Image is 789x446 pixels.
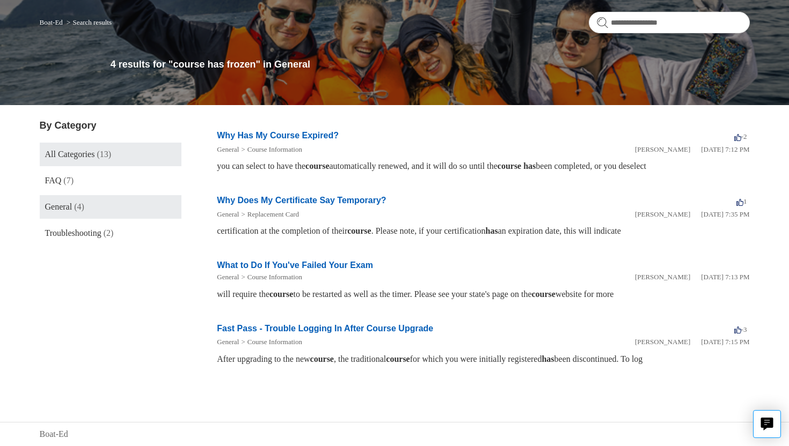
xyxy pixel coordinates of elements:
time: 01/05/2024, 19:15 [701,338,749,346]
a: Why Has My Course Expired? [217,131,339,140]
em: course [347,226,371,235]
div: certification at the completion of their . Please note, if your certification an expiration date,... [217,225,749,237]
span: -2 [734,132,747,140]
em: has [542,354,554,363]
em: course [305,161,329,170]
li: Boat-Ed [40,18,65,26]
button: Live chat [753,410,781,438]
a: FAQ (7) [40,169,182,192]
li: [PERSON_NAME] [635,144,690,155]
a: Course Information [247,145,302,153]
li: [PERSON_NAME] [635,272,690,283]
a: Why Does My Certificate Say Temporary? [217,196,386,205]
a: General [217,338,239,346]
li: Course Information [239,337,302,347]
li: [PERSON_NAME] [635,209,690,220]
a: What to Do If You've Failed Your Exam [217,261,373,270]
a: General [217,210,239,218]
em: course [386,354,410,363]
span: (4) [74,202,84,211]
em: course [310,354,334,363]
em: has [523,161,536,170]
a: General [217,145,239,153]
li: Course Information [239,272,302,283]
time: 01/05/2024, 19:12 [701,145,749,153]
a: General (4) [40,195,182,219]
li: [PERSON_NAME] [635,337,690,347]
em: course [532,289,556,299]
h3: By Category [40,118,182,133]
span: Troubleshooting [45,228,101,237]
a: Course Information [247,338,302,346]
li: Search results [64,18,112,26]
span: -3 [734,325,747,333]
input: Search [589,12,750,33]
div: will require the to be restarted as well as the timer. Please see your state's page on the websit... [217,288,749,301]
li: General [217,337,239,347]
li: General [217,272,239,283]
em: course [498,161,521,170]
a: Boat-Ed [40,18,63,26]
a: Replacement Card [247,210,299,218]
span: FAQ [45,176,62,185]
div: After upgrading to the new , the traditional for which you were initially registered been discont... [217,353,749,366]
div: you can select to have the automatically renewed, and it will do so until the been completed, or ... [217,160,749,173]
span: (13) [97,150,111,159]
a: Fast Pass - Trouble Logging In After Course Upgrade [217,324,433,333]
time: 01/05/2024, 19:13 [701,273,749,281]
time: 01/05/2024, 19:35 [701,210,749,218]
li: General [217,209,239,220]
a: All Categories (13) [40,143,182,166]
h1: 4 results for "course has frozen" in General [111,57,750,72]
span: (7) [63,176,74,185]
a: Troubleshooting (2) [40,221,182,245]
span: General [45,202,72,211]
li: Course Information [239,144,302,155]
span: All Categories [45,150,95,159]
em: has [486,226,498,235]
a: Course Information [247,273,302,281]
li: General [217,144,239,155]
a: General [217,273,239,281]
li: Replacement Card [239,209,299,220]
span: (2) [104,228,114,237]
span: 1 [736,197,747,205]
a: Boat-Ed [40,428,68,441]
em: course [269,289,293,299]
